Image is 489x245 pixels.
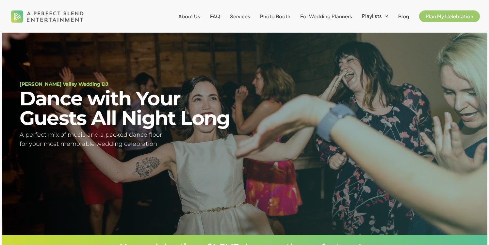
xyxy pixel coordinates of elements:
a: About Us [178,14,200,19]
a: Blog [398,14,409,19]
span: For Wedding Planners [300,13,352,19]
a: Services [230,14,250,19]
a: Photo Booth [260,14,290,19]
a: For Wedding Planners [300,14,352,19]
h2: Dance with Your Guests All Night Long [20,89,236,128]
span: FAQ [210,13,220,19]
span: About Us [178,13,200,19]
h5: A perfect mix of music and a packed dance floor for your most memorable wedding celebration [20,130,236,149]
a: Plan My Celebration [419,14,480,19]
span: Playlists [362,13,382,19]
h1: [PERSON_NAME] Valley Wedding DJ [20,82,236,86]
a: Playlists [362,13,388,19]
span: Services [230,13,250,19]
span: Plan My Celebration [426,13,473,19]
span: Photo Booth [260,13,290,19]
img: A Perfect Blend Entertainment [9,5,86,28]
a: FAQ [210,14,220,19]
span: Blog [398,13,409,19]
